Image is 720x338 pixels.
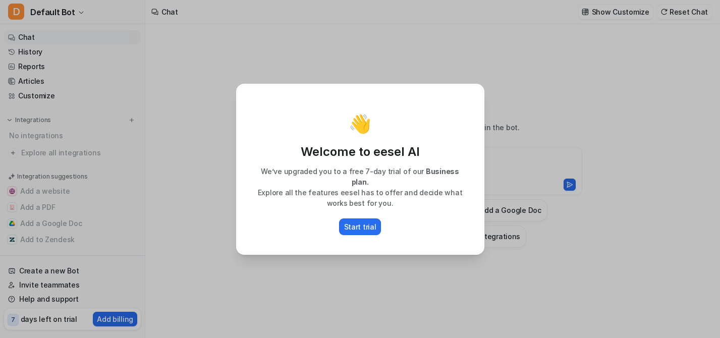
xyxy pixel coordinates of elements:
p: Welcome to eesel AI [248,144,473,160]
p: Start trial [344,221,376,232]
p: We’ve upgraded you to a free 7-day trial of our [248,166,473,187]
p: Explore all the features eesel has to offer and decide what works best for you. [248,187,473,208]
button: Start trial [339,218,381,235]
p: 👋 [349,114,371,134]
